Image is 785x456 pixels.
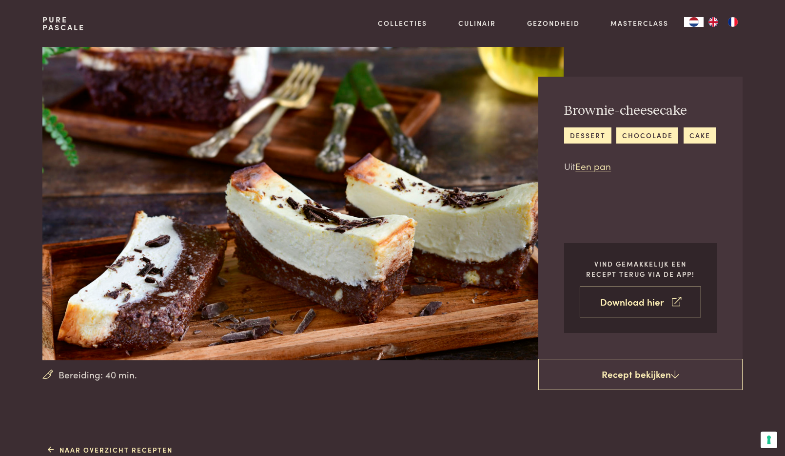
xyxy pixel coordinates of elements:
[575,159,611,172] a: Een pan
[616,127,678,144] a: chocolade
[42,16,85,31] a: PurePascale
[458,18,496,28] a: Culinair
[378,18,427,28] a: Collecties
[684,17,743,27] aside: Language selected: Nederlands
[704,17,743,27] ul: Language list
[42,47,564,360] img: Brownie-cheesecake
[564,127,611,144] a: dessert
[48,445,173,455] a: Naar overzicht recepten
[704,17,723,27] a: EN
[564,103,716,120] h2: Brownie-cheesecake
[723,17,743,27] a: FR
[684,17,704,27] div: Language
[761,432,777,448] button: Uw voorkeuren voor toestemming voor trackingtechnologieën
[684,17,704,27] a: NL
[580,287,701,317] a: Download hier
[527,18,580,28] a: Gezondheid
[610,18,668,28] a: Masterclass
[564,159,716,173] p: Uit
[580,259,701,279] p: Vind gemakkelijk een recept terug via de app!
[59,368,137,382] span: Bereiding: 40 min.
[538,359,743,390] a: Recept bekijken
[684,127,716,144] a: cake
